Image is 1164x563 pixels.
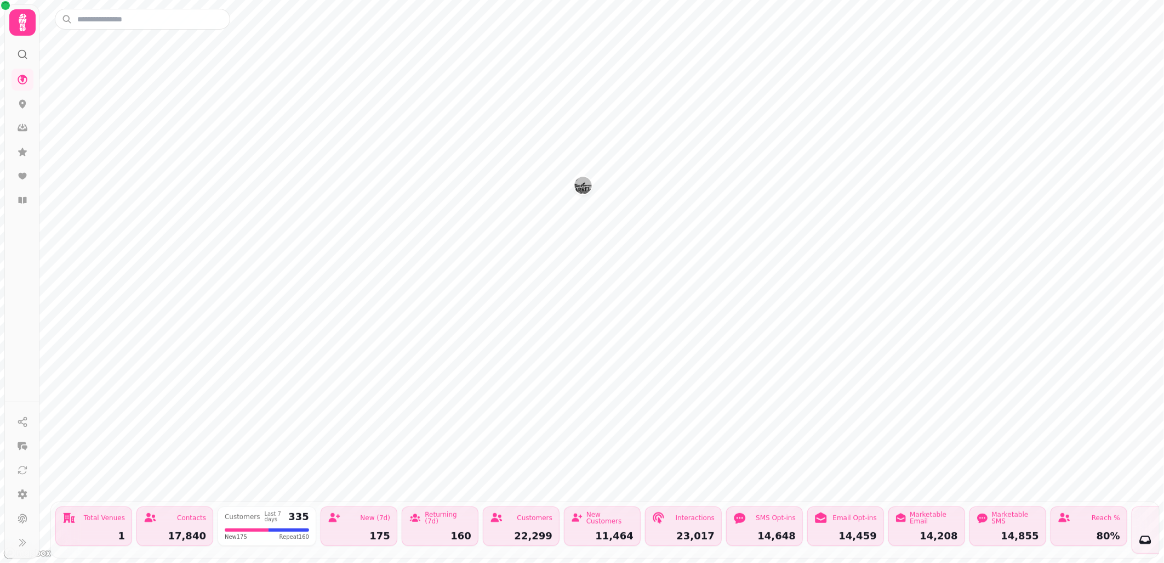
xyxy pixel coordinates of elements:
div: 11,464 [571,531,634,541]
div: Total Venues [84,515,125,521]
div: SMS Opt-ins [756,515,796,521]
div: 1 [62,531,125,541]
div: 23,017 [652,531,715,541]
div: New Customers [586,511,634,525]
div: Map marker [574,177,592,198]
a: Mapbox logo [3,547,52,560]
div: 14,648 [733,531,796,541]
div: Returning (7d) [425,511,471,525]
div: Reach % [1092,515,1120,521]
span: New 175 [225,533,247,541]
div: 160 [409,531,471,541]
div: 80% [1058,531,1120,541]
span: Repeat 160 [279,533,309,541]
div: Marketable SMS [992,511,1039,525]
div: Customers [225,514,260,520]
div: 175 [328,531,390,541]
div: 335 [288,512,309,522]
button: The Barrelman [574,177,592,194]
div: Last 7 days [265,511,284,522]
div: Interactions [676,515,715,521]
div: 22,299 [490,531,552,541]
div: Contacts [177,515,206,521]
div: Email Opt-ins [833,515,877,521]
div: Customers [517,515,552,521]
div: 17,840 [144,531,206,541]
div: 14,459 [814,531,877,541]
div: 14,855 [977,531,1039,541]
div: New (7d) [360,515,390,521]
div: Marketable Email [910,511,958,525]
div: 14,208 [895,531,958,541]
